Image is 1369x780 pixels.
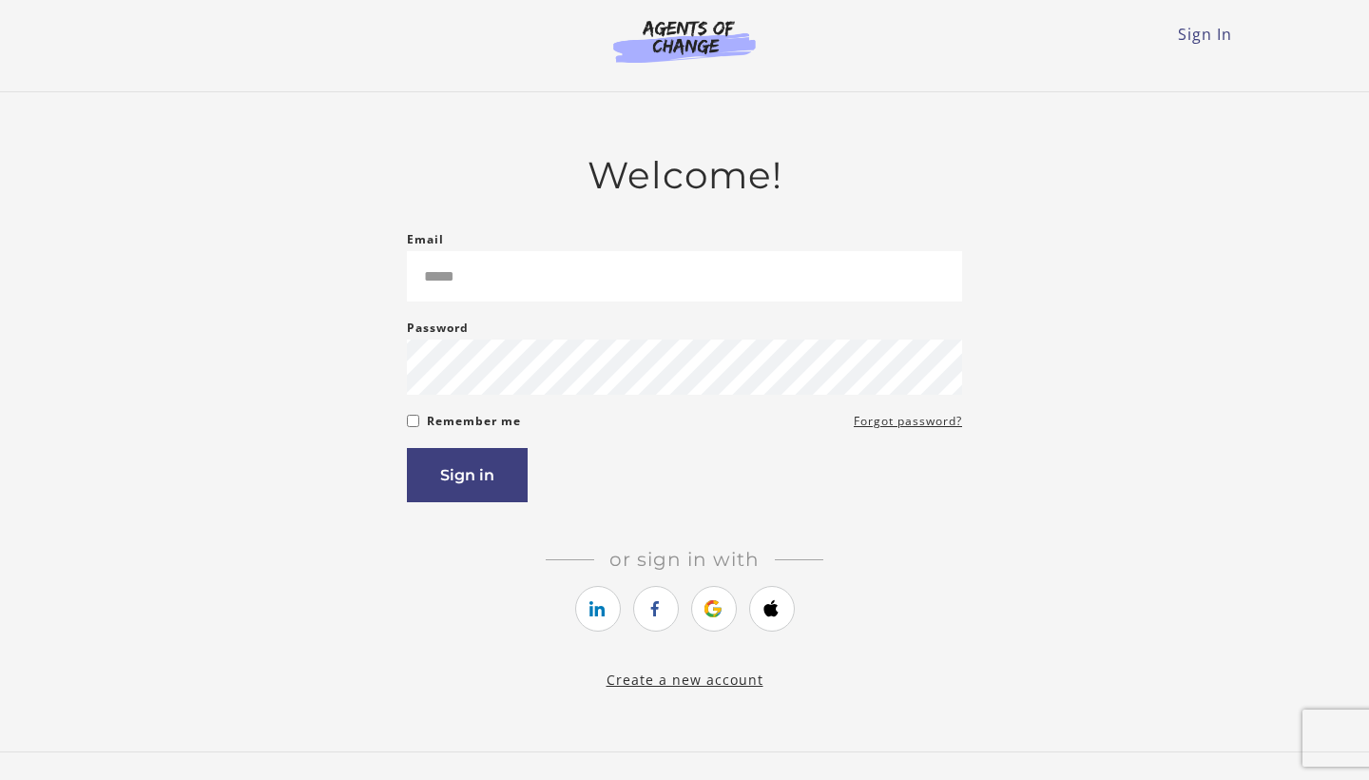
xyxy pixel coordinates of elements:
label: Password [407,317,469,340]
label: Email [407,228,444,251]
label: Remember me [427,410,521,433]
span: Or sign in with [594,548,775,571]
a: Create a new account [607,671,763,689]
button: Sign in [407,448,528,502]
h2: Welcome! [407,153,962,198]
a: Forgot password? [854,410,962,433]
a: Sign In [1178,24,1232,45]
a: https://courses.thinkific.com/users/auth/apple?ss%5Breferral%5D=&ss%5Buser_return_to%5D=&ss%5Bvis... [749,586,795,632]
a: https://courses.thinkific.com/users/auth/linkedin?ss%5Breferral%5D=&ss%5Buser_return_to%5D=&ss%5B... [575,586,621,632]
a: https://courses.thinkific.com/users/auth/facebook?ss%5Breferral%5D=&ss%5Buser_return_to%5D=&ss%5B... [633,586,679,632]
a: https://courses.thinkific.com/users/auth/google?ss%5Breferral%5D=&ss%5Buser_return_to%5D=&ss%5Bvi... [691,586,737,632]
img: Agents of Change Logo [593,19,776,63]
